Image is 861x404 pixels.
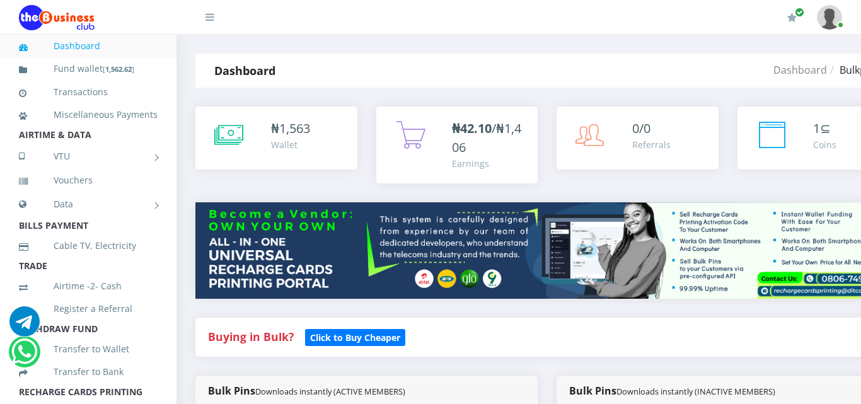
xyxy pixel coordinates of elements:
span: Renew/Upgrade Subscription [795,8,804,17]
img: Logo [19,5,95,30]
b: Click to Buy Cheaper [310,332,400,343]
div: Wallet [271,138,310,151]
a: Transfer to Bank [19,357,158,386]
a: Data [19,188,158,220]
small: Downloads instantly (ACTIVE MEMBERS) [255,386,405,397]
span: /₦1,406 [452,120,521,156]
div: Coins [813,138,836,151]
strong: Buying in Bulk? [208,329,294,344]
a: Cable TV, Electricity [19,231,158,260]
a: Click to Buy Cheaper [305,329,405,344]
a: ₦1,563 Wallet [195,107,357,170]
span: 1,563 [279,120,310,137]
a: Dashboard [773,63,827,77]
a: Chat for support [9,316,40,337]
a: VTU [19,141,158,172]
a: Transactions [19,78,158,107]
strong: Bulk Pins [208,384,405,398]
a: Miscellaneous Payments [19,100,158,129]
small: [ ] [103,64,134,74]
a: Transfer to Wallet [19,335,158,364]
a: 0/0 Referrals [557,107,719,170]
strong: Dashboard [214,63,275,78]
a: ₦42.10/₦1,406 Earnings [376,107,538,183]
strong: Bulk Pins [569,384,775,398]
i: Renew/Upgrade Subscription [787,13,797,23]
div: Earnings [452,157,526,170]
a: Vouchers [19,166,158,195]
a: Dashboard [19,32,158,61]
div: ₦ [271,119,310,138]
small: Downloads instantly (INACTIVE MEMBERS) [616,386,775,397]
div: ⊆ [813,119,836,138]
a: Airtime -2- Cash [19,272,158,301]
a: Chat for support [11,346,37,367]
div: Referrals [632,138,671,151]
a: Fund wallet[1,562.62] [19,54,158,84]
img: User [817,5,842,30]
span: 1 [813,120,820,137]
span: 0/0 [632,120,650,137]
b: 1,562.62 [105,64,132,74]
b: ₦42.10 [452,120,492,137]
a: Register a Referral [19,294,158,323]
